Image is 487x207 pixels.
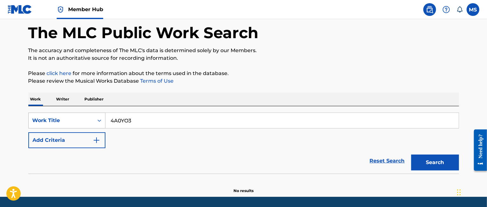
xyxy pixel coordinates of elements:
img: search [426,6,433,13]
a: Reset Search [367,154,408,168]
div: Work Title [32,117,90,124]
button: Search [411,155,459,170]
a: click here [47,70,72,76]
a: Public Search [423,3,436,16]
a: Terms of Use [139,78,174,84]
iframe: Chat Widget [455,176,487,207]
p: The accuracy and completeness of The MLC's data is determined solely by our Members. [28,47,459,54]
p: It is not an authoritative source for recording information. [28,54,459,62]
form: Search Form [28,113,459,174]
img: help [442,6,450,13]
img: Top Rightsholder [57,6,64,13]
p: Publisher [83,93,106,106]
h1: The MLC Public Work Search [28,23,259,42]
img: MLC Logo [8,5,32,14]
p: No results [233,180,254,194]
span: Member Hub [68,6,103,13]
div: Drag [457,183,461,202]
p: Work [28,93,43,106]
p: Please review the Musical Works Database [28,77,459,85]
div: User Menu [467,3,479,16]
img: 9d2ae6d4665cec9f34b9.svg [93,136,100,144]
iframe: Resource Center [469,124,487,176]
div: Help [440,3,453,16]
p: Writer [54,93,71,106]
div: Notifications [456,6,463,13]
p: Please for more information about the terms used in the database. [28,70,459,77]
button: Add Criteria [28,132,105,148]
